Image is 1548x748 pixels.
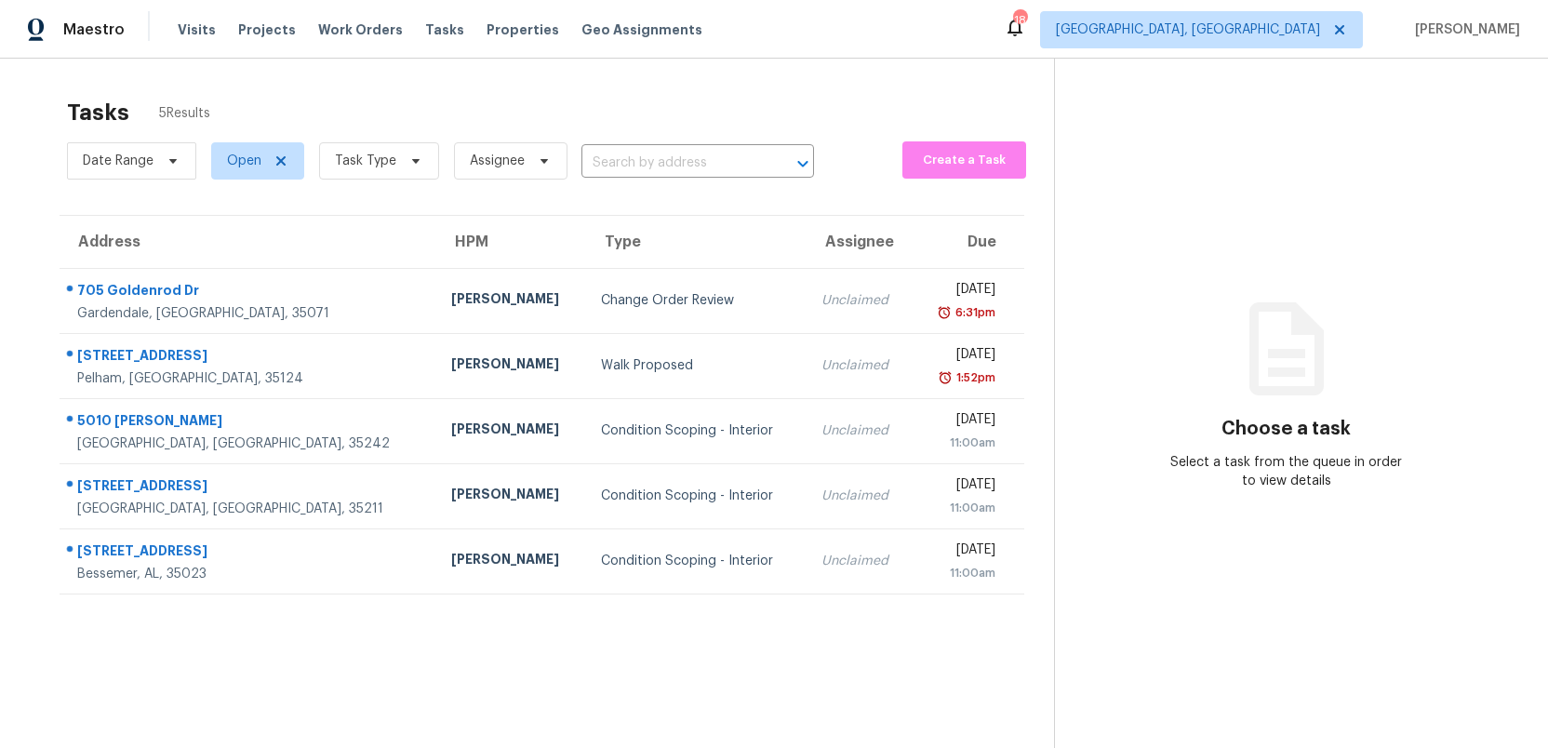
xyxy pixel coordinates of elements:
[77,304,421,323] div: Gardendale, [GEOGRAPHIC_DATA], 35071
[601,291,792,310] div: Change Order Review
[952,303,995,322] div: 6:31pm
[927,410,995,434] div: [DATE]
[1056,20,1320,39] span: [GEOGRAPHIC_DATA], [GEOGRAPHIC_DATA]
[586,216,807,268] th: Type
[821,552,898,570] div: Unclaimed
[927,499,995,517] div: 11:00am
[807,216,913,268] th: Assignee
[178,20,216,39] span: Visits
[1170,453,1402,490] div: Select a task from the queue in order to view details
[581,149,762,178] input: Search by address
[1013,11,1026,30] div: 18
[451,420,572,443] div: [PERSON_NAME]
[60,216,436,268] th: Address
[937,303,952,322] img: Overdue Alarm Icon
[821,291,898,310] div: Unclaimed
[601,552,792,570] div: Condition Scoping - Interior
[451,485,572,508] div: [PERSON_NAME]
[927,434,995,452] div: 11:00am
[821,356,898,375] div: Unclaimed
[581,20,702,39] span: Geo Assignments
[451,550,572,573] div: [PERSON_NAME]
[77,346,421,369] div: [STREET_ADDRESS]
[436,216,587,268] th: HPM
[63,20,125,39] span: Maestro
[77,434,421,453] div: [GEOGRAPHIC_DATA], [GEOGRAPHIC_DATA], 35242
[601,487,792,505] div: Condition Scoping - Interior
[927,564,995,582] div: 11:00am
[913,216,1024,268] th: Due
[1408,20,1520,39] span: [PERSON_NAME]
[601,356,792,375] div: Walk Proposed
[335,152,396,170] span: Task Type
[938,368,953,387] img: Overdue Alarm Icon
[927,475,995,499] div: [DATE]
[601,421,792,440] div: Condition Scoping - Interior
[77,281,421,304] div: 705 Goldenrod Dr
[83,152,153,170] span: Date Range
[451,289,572,313] div: [PERSON_NAME]
[77,541,421,565] div: [STREET_ADDRESS]
[912,150,1017,171] span: Create a Task
[927,345,995,368] div: [DATE]
[77,565,421,583] div: Bessemer, AL, 35023
[425,23,464,36] span: Tasks
[77,500,421,518] div: [GEOGRAPHIC_DATA], [GEOGRAPHIC_DATA], 35211
[902,141,1026,179] button: Create a Task
[318,20,403,39] span: Work Orders
[227,152,261,170] span: Open
[238,20,296,39] span: Projects
[821,421,898,440] div: Unclaimed
[77,476,421,500] div: [STREET_ADDRESS]
[1221,420,1351,438] h3: Choose a task
[927,280,995,303] div: [DATE]
[487,20,559,39] span: Properties
[77,411,421,434] div: 5010 [PERSON_NAME]
[927,541,995,564] div: [DATE]
[451,354,572,378] div: [PERSON_NAME]
[821,487,898,505] div: Unclaimed
[77,369,421,388] div: Pelham, [GEOGRAPHIC_DATA], 35124
[159,104,210,123] span: 5 Results
[470,152,525,170] span: Assignee
[67,103,129,122] h2: Tasks
[953,368,995,387] div: 1:52pm
[790,151,816,177] button: Open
